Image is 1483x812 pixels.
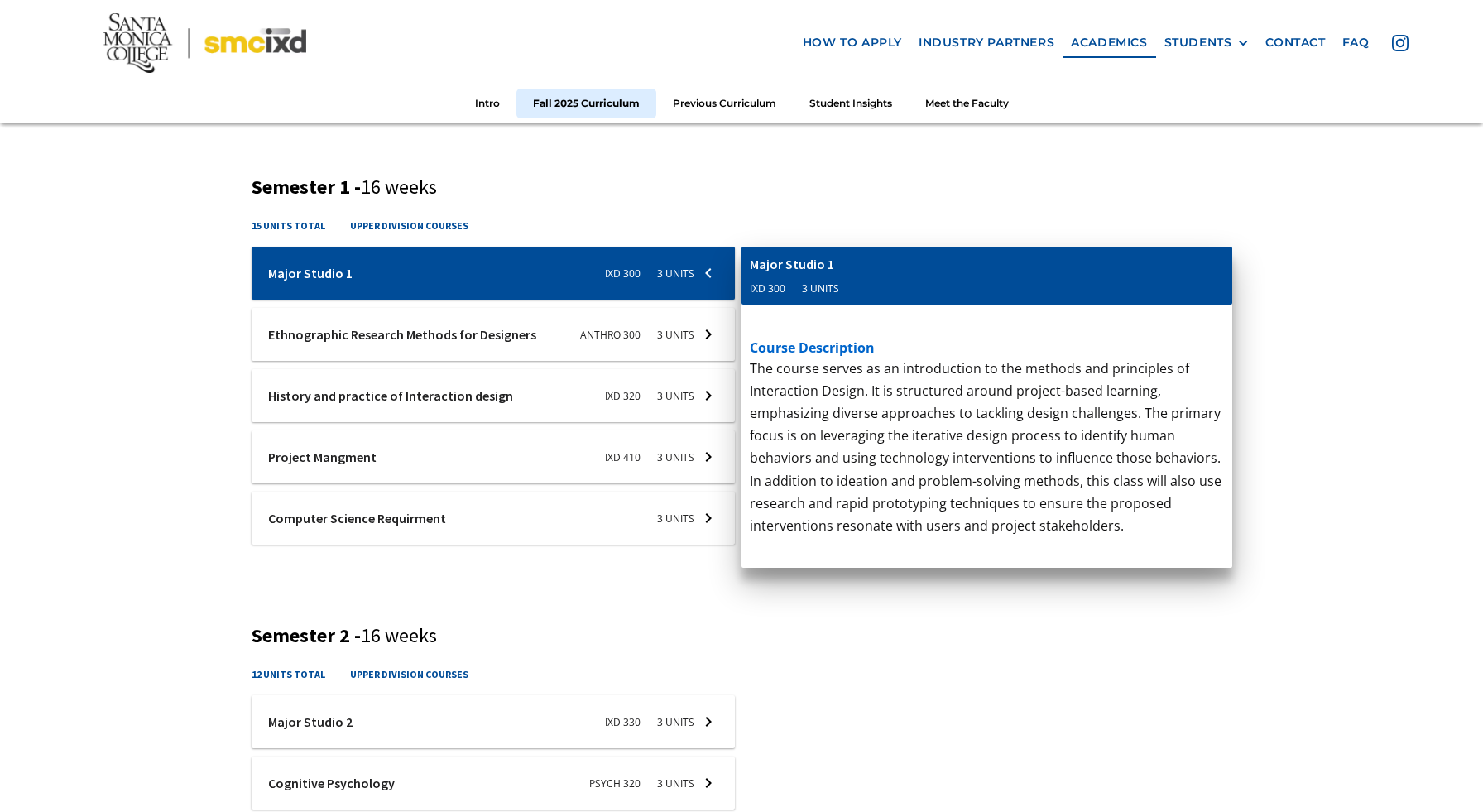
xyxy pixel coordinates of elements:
[1164,36,1232,50] div: STUDENTS
[361,174,437,199] span: 16 weeks
[1063,27,1155,58] a: Academics
[103,13,306,73] img: Santa Monica College - SMC IxD logo
[909,88,1025,118] a: Meet the Faculty
[252,175,1232,199] h3: Semester 1 -
[1392,35,1409,51] img: icon - instagram
[1164,36,1249,50] div: STUDENTS
[252,666,325,682] h4: 12 units total
[656,88,793,118] a: Previous Curriculum
[361,622,437,648] span: 16 weeks
[350,218,468,233] h4: upper division courses
[1334,27,1378,58] a: faq
[794,27,910,58] a: how to apply
[793,88,909,118] a: Student Insights
[252,624,1232,648] h3: Semester 2 -
[1257,27,1334,58] a: contact
[516,88,656,118] a: Fall 2025 Curriculum
[458,88,516,118] a: Intro
[910,27,1063,58] a: industry partners
[350,666,468,682] h4: upper division courses
[252,218,325,233] h4: 15 units total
